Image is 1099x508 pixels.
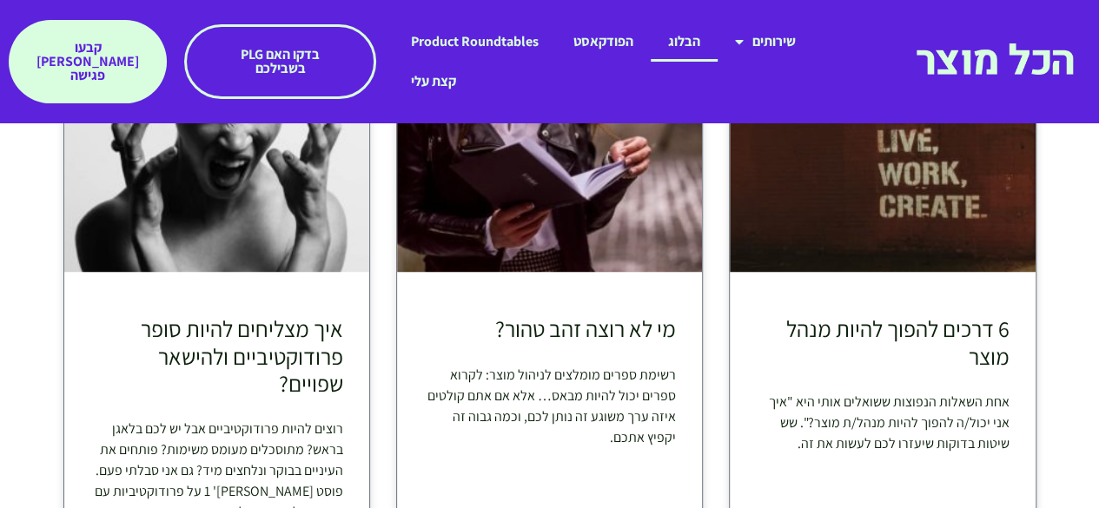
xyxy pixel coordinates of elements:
[394,62,473,102] a: קצת עלי
[9,20,167,103] a: קבעו [PERSON_NAME] פגישה
[215,48,345,76] span: בדקו האם PLG בשבילכם
[394,22,556,62] a: Product Roundtables
[718,22,813,62] a: שירותים
[394,22,892,102] nav: תפריט
[423,365,676,448] p: רשימת ספרים מומלצים לניהול מוצר: לקרוא ספרים יכול להיות מבאס… אלא אם אתם קולטים איזה ערך משוגע זה...
[651,22,718,62] a: הבלוג
[141,313,343,397] a: איך מצליחים להיות סופר פרודוקטיביים ולהישאר שפויים?​
[556,22,651,62] a: הפודקאסט
[495,313,676,343] a: מי לא רוצה זהב טהור?
[786,313,1010,370] a: 6 דרכים להפוך להיות מנהל מוצר
[36,41,139,82] span: קבעו [PERSON_NAME] פגישה
[756,392,1009,454] p: אחת השאלות הנפוצות ששואלים אותי היא "איך אני יכול/ה להפוך להיות מנהל/ת מוצר?". שש שיטות בדוקות שי...
[184,24,375,99] a: בדקו האם PLG בשבילכם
